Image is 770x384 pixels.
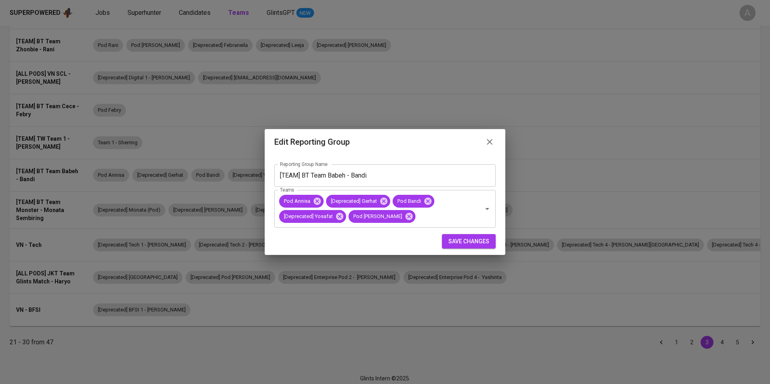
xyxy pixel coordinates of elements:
button: Open [482,203,493,214]
span: save changes [448,236,489,247]
span: [Deprecated] Yosafat [279,212,338,220]
span: Pod [PERSON_NAME] [349,212,407,220]
span: Pod Bandi [393,197,426,205]
div: Pod Bandi [393,195,434,208]
div: [Deprecated] Yosafat [279,210,346,223]
span: Pod Annisa [279,197,315,205]
div: [Deprecated] Gerhat [326,195,390,208]
div: Pod Annisa [279,195,324,208]
button: save changes [442,234,496,249]
span: [Deprecated] Gerhat [326,197,382,205]
div: Pod [PERSON_NAME] [349,210,415,223]
h6: Edit Reporting Group [274,135,350,148]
